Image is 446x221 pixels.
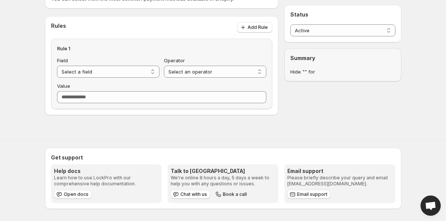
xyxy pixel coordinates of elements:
[297,191,327,197] span: Email support
[171,167,275,175] h3: Talk to [GEOGRAPHIC_DATA]
[171,175,275,187] p: We're online 8 hours a day, 5 days a week to help you with any questions or issues.
[287,175,392,187] p: Please briefly describe your query and email [EMAIL_ADDRESS][DOMAIN_NAME].
[54,175,159,187] p: Learn how to use LockPro with our comprehensive help documentation.
[51,154,395,161] h2: Get support
[57,45,71,52] h3: Rule 1
[290,11,395,18] h2: Status
[287,190,330,199] a: Email support
[180,191,207,197] span: Chat with us
[248,24,268,30] span: Add Rule
[237,22,272,33] button: Add Rule
[57,83,70,89] span: Value
[64,191,89,197] span: Open docs
[171,190,210,199] button: Chat with us
[287,167,392,175] h3: Email support
[54,190,92,199] a: Open docs
[57,57,68,63] span: Field
[213,190,250,199] button: Book a call
[54,167,159,175] h3: Help docs
[51,22,66,33] h2: Rules
[290,68,395,75] p: Hide "" for
[420,195,441,216] div: Open chat
[223,191,247,197] span: Book a call
[290,54,395,62] h2: Summary
[164,57,185,63] span: Operator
